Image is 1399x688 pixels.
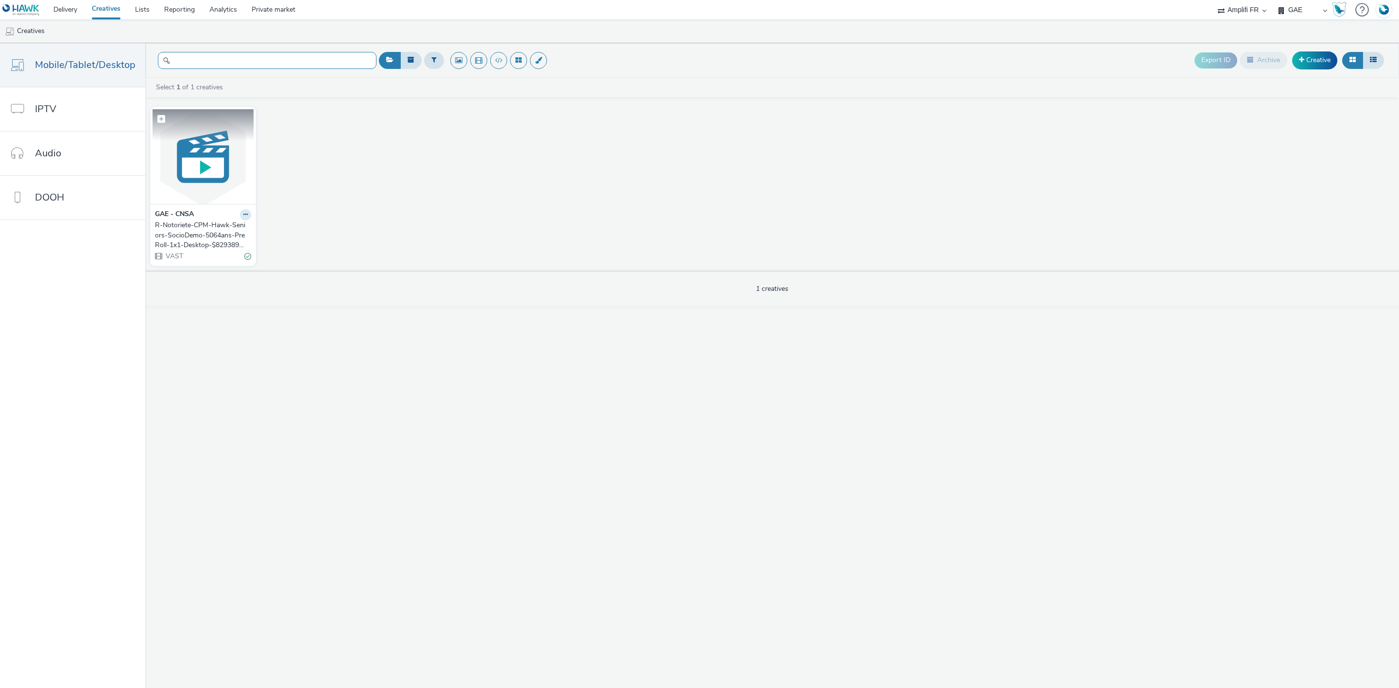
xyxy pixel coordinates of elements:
img: mobile [5,27,15,36]
img: undefined Logo [2,4,40,16]
strong: 1 [176,83,180,92]
button: Table [1363,52,1384,68]
span: VAST [165,252,183,261]
button: Archive [1240,52,1287,68]
a: Creative [1292,51,1337,69]
input: Search... [158,52,376,69]
span: 1 creatives [756,284,788,293]
strong: GAE - CNSA [155,209,194,220]
button: Export ID [1194,52,1237,68]
a: R-Notoriete-CPM-Hawk-Seniors-SocioDemo-5064ans-PreRoll-1x1-Desktop-$82938928$-P-PREROLL-1x1-Message3 [155,220,251,250]
img: Hawk Academy [1332,2,1347,17]
span: DOOH [35,190,64,204]
a: Select of 1 creatives [155,83,227,92]
button: Grid [1342,52,1363,68]
img: R-Notoriete-CPM-Hawk-Seniors-SocioDemo-5064ans-PreRoll-1x1-Desktop-$82938928$-P-PREROLL-1x1-Messa... [153,109,254,204]
div: Valid [244,251,251,261]
span: IPTV [35,102,56,116]
span: Audio [35,146,61,160]
img: Account FR [1377,2,1391,17]
a: Hawk Academy [1332,2,1350,17]
span: Mobile/Tablet/Desktop [35,58,136,72]
div: R-Notoriete-CPM-Hawk-Seniors-SocioDemo-5064ans-PreRoll-1x1-Desktop-$82938928$-P-PREROLL-1x1-Message3 [155,220,247,250]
